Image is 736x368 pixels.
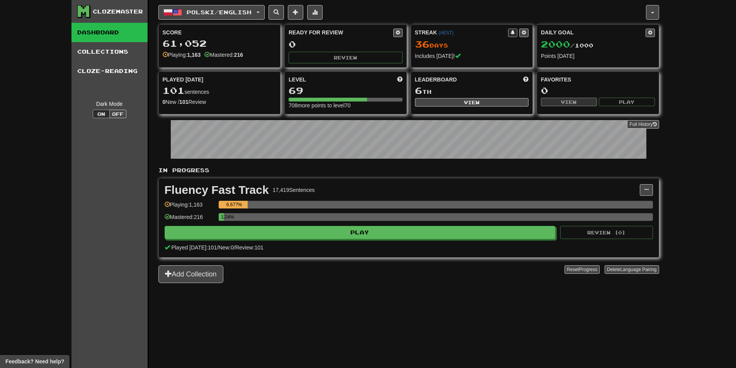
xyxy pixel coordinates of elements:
[234,244,235,251] span: /
[541,39,570,49] span: 2000
[217,244,218,251] span: /
[599,98,655,106] button: Play
[158,166,659,174] p: In Progress
[307,5,323,20] button: More stats
[163,39,277,48] div: 61,052
[71,42,148,61] a: Collections
[218,244,234,251] span: New: 0
[523,76,529,83] span: This week in points, UTC
[541,76,655,83] div: Favorites
[289,39,403,49] div: 0
[415,85,422,96] span: 6
[163,85,185,96] span: 101
[163,86,277,96] div: sentences
[273,186,315,194] div: 17,419 Sentences
[541,52,655,60] div: Points [DATE]
[415,39,529,49] div: Day s
[179,99,188,105] strong: 101
[235,244,263,251] span: Review: 101
[93,8,143,15] div: Clozemaster
[289,86,403,95] div: 69
[627,120,659,129] a: Full History
[439,30,454,36] a: (AEST)
[204,51,243,59] div: Mastered:
[289,76,306,83] span: Level
[221,213,224,221] div: 1.24%
[415,76,457,83] span: Leaderboard
[163,51,201,59] div: Playing:
[163,29,277,36] div: Score
[187,52,201,58] strong: 1,163
[234,52,243,58] strong: 216
[541,98,597,106] button: View
[165,184,269,196] div: Fluency Fast Track
[541,29,646,37] div: Daily Goal
[269,5,284,20] button: Search sentences
[579,267,597,272] span: Progress
[93,110,110,118] button: On
[289,29,393,36] div: Ready for Review
[163,98,277,106] div: New / Review
[289,102,403,109] div: 708 more points to level 70
[288,5,303,20] button: Add sentence to collection
[109,110,126,118] button: Off
[71,61,148,81] a: Cloze-Reading
[71,23,148,42] a: Dashboard
[289,52,403,63] button: Review
[560,226,653,239] button: Review (0)
[415,39,430,49] span: 36
[165,201,215,214] div: Playing: 1,163
[165,226,556,239] button: Play
[605,265,659,274] button: DeleteLanguage Pairing
[171,244,217,251] span: Played [DATE]: 101
[541,42,593,49] span: / 1000
[158,265,223,283] button: Add Collection
[541,86,655,95] div: 0
[163,99,166,105] strong: 0
[165,213,215,226] div: Mastered: 216
[564,265,600,274] button: ResetProgress
[415,86,529,96] div: th
[415,98,529,107] button: View
[221,201,248,209] div: 6.677%
[415,52,529,60] div: Includes [DATE]!
[397,76,403,83] span: Score more points to level up
[163,76,204,83] span: Played [DATE]
[77,100,142,108] div: Dark Mode
[187,9,252,15] span: Polski / English
[415,29,508,36] div: Streak
[158,5,265,20] button: Polski/English
[620,267,656,272] span: Language Pairing
[5,358,64,365] span: Open feedback widget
